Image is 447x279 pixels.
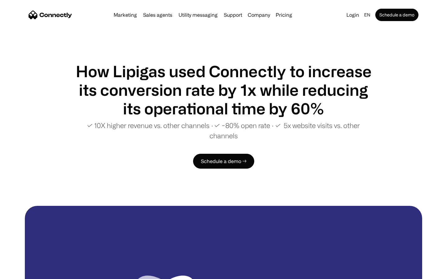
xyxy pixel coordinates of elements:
a: Sales agents [141,12,175,17]
h1: How Lipigas used Connectly to increase its conversion rate by 1x while reducing its operational t... [74,62,372,118]
div: Company [246,11,272,19]
aside: Language selected: English [6,268,37,277]
div: Company [248,11,270,19]
p: ✓ 10X higher revenue vs. other channels ∙ ✓ ~80% open rate ∙ ✓ 5x website visits vs. other channels [74,120,372,141]
ul: Language list [12,268,37,277]
a: Schedule a demo [375,9,418,21]
div: en [364,11,370,19]
a: Pricing [273,12,295,17]
a: Support [221,12,245,17]
a: Login [344,11,362,19]
a: home [29,10,72,20]
a: Marketing [111,12,139,17]
a: Utility messaging [176,12,220,17]
a: Schedule a demo → [193,154,254,169]
div: en [362,11,374,19]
